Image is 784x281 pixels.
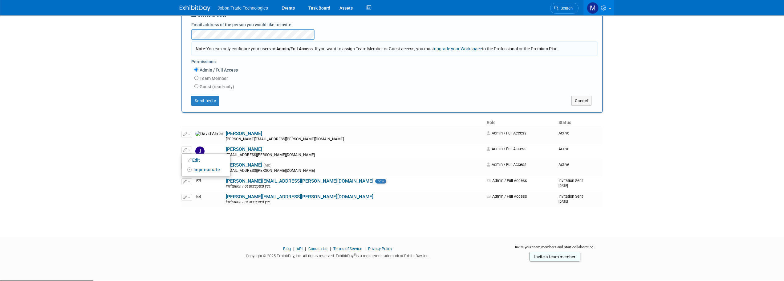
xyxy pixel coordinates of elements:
img: David Almario [195,131,223,137]
img: Jordan Carpenter [195,147,205,156]
label: Admin / Full Access [198,67,238,73]
button: Cancel [571,96,591,106]
label: Email address of the person you would like to invite: [191,22,293,28]
a: [PERSON_NAME] [226,147,262,152]
span: Invitation Sent [559,178,583,188]
div: [PERSON_NAME][EMAIL_ADDRESS][PERSON_NAME][DOMAIN_NAME] [226,137,483,142]
button: Impersonate [185,166,223,174]
span: Admin / Full Access [487,194,527,199]
span: | [363,246,367,251]
span: Search [559,6,573,10]
div: Invite a User [191,11,593,22]
div: Permissions: [191,56,598,66]
sup: ® [354,253,356,256]
a: [PERSON_NAME][EMAIL_ADDRESS][PERSON_NAME][DOMAIN_NAME] [226,178,373,184]
div: Copyright © 2025 ExhibitDay, Inc. All rights reserved. ExhibitDay is a registered trademark of Ex... [180,252,496,259]
div: Invitation not accepted yet. [226,200,483,205]
span: Impersonate [193,167,220,172]
span: new [375,179,386,184]
th: Status [556,118,603,128]
span: Active [559,162,569,167]
span: Active [559,147,569,151]
a: [PERSON_NAME][EMAIL_ADDRESS][PERSON_NAME][DOMAIN_NAME] [226,194,373,200]
label: Team Member [198,75,228,81]
span: (Me) [263,163,271,167]
span: You can only configure your users as . If you want to assign Team Member or Guest access, you mus... [196,46,559,51]
small: [DATE] [559,200,568,204]
span: Admin/Full Access [276,46,313,51]
span: Invitation Sent [559,194,583,204]
a: Terms of Service [333,246,362,251]
th: Role [484,118,556,128]
span: Note: [196,46,206,51]
img: Madison McDonnell [587,2,599,14]
span: Admin / Full Access [487,178,527,183]
span: | [292,246,296,251]
span: | [328,246,332,251]
a: [PERSON_NAME] [226,162,262,168]
div: Invite your team members and start collaborating: [505,245,605,254]
span: Jobba Trade Technologies [218,6,268,10]
div: [EMAIL_ADDRESS][PERSON_NAME][DOMAIN_NAME] [226,153,483,158]
a: API [297,246,303,251]
a: Contact Us [308,246,327,251]
a: Blog [283,246,291,251]
label: Guest (read-only) [198,84,234,90]
small: [DATE] [559,184,568,188]
span: Admin / Full Access [487,162,526,167]
span: Admin / Full Access [487,147,526,151]
a: [PERSON_NAME] [226,131,262,136]
a: Privacy Policy [368,246,392,251]
a: Edit [182,156,230,164]
img: ExhibitDay [180,5,210,11]
button: Send Invite [191,96,220,106]
a: Search [550,3,579,14]
div: Invitation not accepted yet. [226,184,483,189]
span: Active [559,131,569,135]
div: [EMAIL_ADDRESS][PERSON_NAME][DOMAIN_NAME] [226,168,483,173]
span: Admin / Full Access [487,131,526,135]
a: upgrade your Workspace [434,46,482,51]
span: | [303,246,307,251]
a: Invite a team member [529,252,580,262]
